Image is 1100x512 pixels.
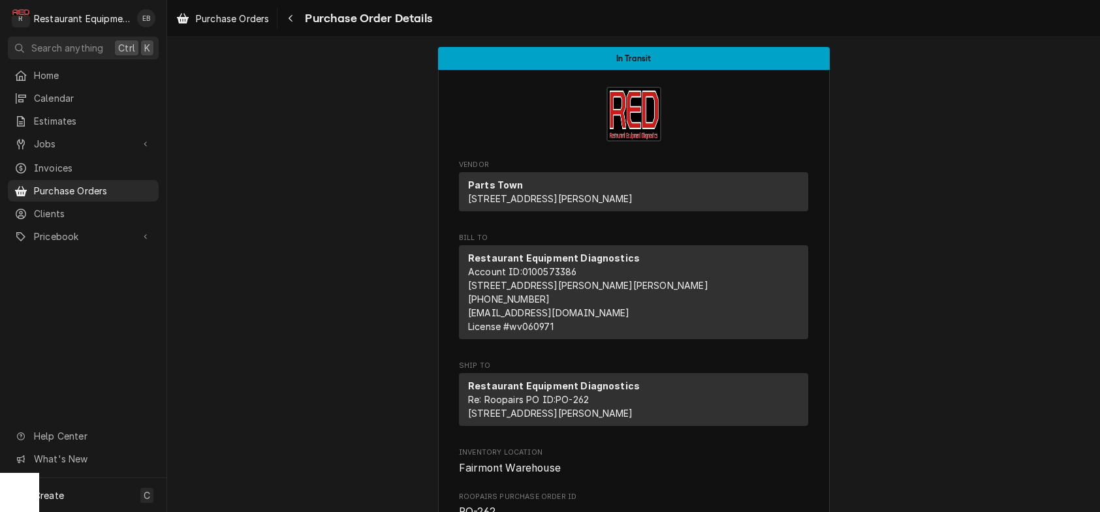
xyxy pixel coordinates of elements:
[8,448,159,470] a: Go to What's New
[196,12,269,25] span: Purchase Orders
[8,157,159,179] a: Invoices
[616,54,652,63] span: In Transit
[34,184,152,198] span: Purchase Orders
[34,490,64,501] span: Create
[280,8,301,29] button: Navigate back
[8,65,159,86] a: Home
[468,394,589,405] span: Re: Roopairs PO ID: PO-262
[459,447,808,458] span: Inventory Location
[468,321,554,332] span: License # wv060971
[171,8,274,29] a: Purchase Orders
[34,429,151,443] span: Help Center
[459,492,808,502] span: Roopairs Purchase Order ID
[468,280,708,291] span: [STREET_ADDRESS][PERSON_NAME][PERSON_NAME]
[459,462,561,474] span: Fairmont Warehouse
[606,87,661,142] img: Logo
[468,307,629,318] a: [EMAIL_ADDRESS][DOMAIN_NAME]
[34,114,152,128] span: Estimates
[34,68,152,82] span: Home
[468,193,633,204] span: [STREET_ADDRESS][PERSON_NAME]
[31,41,103,55] span: Search anything
[144,41,150,55] span: K
[459,172,808,211] div: Vendor
[34,207,152,220] span: Clients
[8,133,159,155] a: Go to Jobs
[144,489,150,502] span: C
[459,373,808,426] div: Ship To
[468,252,640,264] strong: Restaurant Equipment Diagnostics
[468,408,633,419] span: [STREET_ADDRESS][PERSON_NAME]
[459,447,808,475] div: Inventory Location
[459,373,808,431] div: Ship To
[459,160,808,170] span: Vendor
[34,91,152,105] span: Calendar
[468,294,550,305] a: [PHONE_NUMBER]
[459,361,808,371] span: Ship To
[8,425,159,447] a: Go to Help Center
[12,9,30,27] div: Restaurant Equipment Diagnostics's Avatar
[34,452,151,466] span: What's New
[8,110,159,132] a: Estimates
[8,226,159,247] a: Go to Pricebook
[34,137,133,151] span: Jobs
[468,380,640,391] strong: Restaurant Equipment Diagnostics
[459,160,808,217] div: Purchase Order Vendor
[459,172,808,217] div: Vendor
[301,10,432,27] span: Purchase Order Details
[34,161,152,175] span: Invoices
[468,266,576,277] span: Account ID: 0100573386
[118,41,135,55] span: Ctrl
[468,179,524,190] strong: Parts Town
[459,361,808,432] div: Purchase Order Ship To
[34,230,133,243] span: Pricebook
[459,245,808,344] div: Bill To
[8,203,159,224] a: Clients
[459,233,808,345] div: Purchase Order Bill To
[12,9,30,27] div: R
[459,460,808,476] span: Inventory Location
[8,180,159,202] a: Purchase Orders
[459,245,808,339] div: Bill To
[137,9,155,27] div: Emily Bird's Avatar
[438,47,830,70] div: Status
[8,87,159,109] a: Calendar
[34,12,130,25] div: Restaurant Equipment Diagnostics
[8,37,159,59] button: Search anythingCtrlK
[459,233,808,243] span: Bill To
[137,9,155,27] div: EB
